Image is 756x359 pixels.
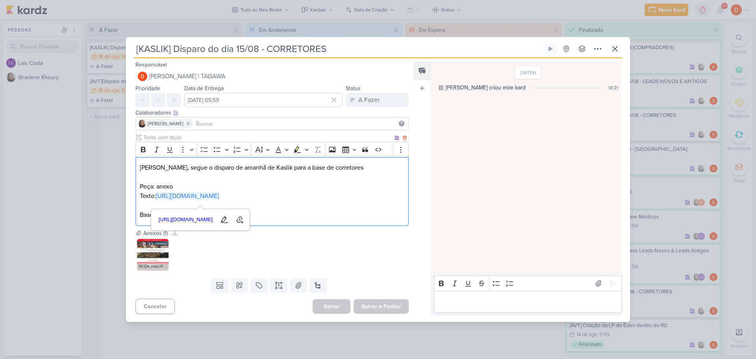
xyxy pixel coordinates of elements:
[135,109,409,117] div: Colaboradores
[138,120,146,128] img: Sharlene Khoury
[446,83,526,92] div: [PERSON_NAME] criou este kard
[608,84,618,91] div: 18:21
[137,239,169,270] img: FvoMfhf89KjSl23ZRaT0aLiFW8wQTjWsM9MJtM2p.jpg
[156,214,216,226] a: [URL][DOMAIN_NAME]
[135,85,160,92] label: Prioridade
[135,299,175,314] button: Cancelar
[547,46,554,52] div: Ligar relógio
[140,210,404,220] p: Base: corretores
[137,263,169,270] div: 115334_KASLIK _ E-MAIL MKT _ KASLIK IBIRAPUERA _ BASE CORRETOR _ O IMÓVEL QUE RESPONDE ANTES DA P...
[142,133,393,142] input: Texto sem título
[184,85,224,92] label: Data de Entrega
[346,85,361,92] label: Status
[143,229,168,237] div: Anexos (1)
[140,191,404,201] p: Texto:
[135,69,409,83] button: [PERSON_NAME] | TAGAWA
[434,291,622,313] div: Editor editing area: main
[184,93,343,107] input: Select a date
[140,182,404,191] p: Peça: anexo
[195,119,407,128] input: Buscar
[135,157,409,226] div: Editor editing area: main
[135,142,409,157] div: Editor toolbar
[156,215,215,224] span: [URL][DOMAIN_NAME]
[138,72,147,81] img: Diego Lima | TAGAWA
[135,61,167,68] label: Responsável
[149,72,226,81] span: [PERSON_NAME] | TAGAWA
[134,42,542,56] input: Kard Sem Título
[358,95,380,105] div: A Fazer
[140,163,404,172] p: [PERSON_NAME], segue o disparo de amanhã de Kaslik para a base de corretores
[346,93,409,107] button: A Fazer
[156,192,219,200] a: [URL][DOMAIN_NAME]
[148,120,183,127] span: [PERSON_NAME]
[434,276,622,291] div: Editor toolbar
